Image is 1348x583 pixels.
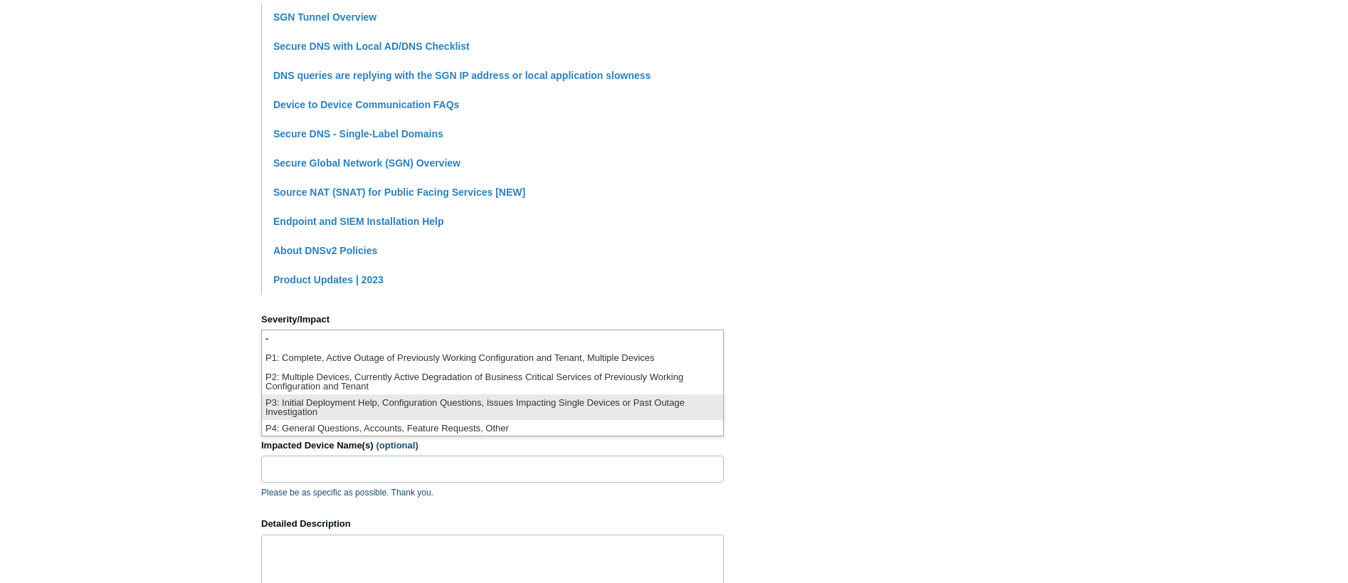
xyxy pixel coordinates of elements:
li: P1: Complete, Active Outage of Previously Working Configuration and Tenant, Multiple Devices [262,350,723,369]
li: P3: Initial Deployment Help, Configuration Questions, Issues Impacting Single Devices or Past Out... [262,394,723,420]
a: DNS queries are replying with the SGN IP address or local application slowness [273,70,651,81]
label: Detailed Description [261,517,724,531]
li: - [262,330,723,350]
a: Source NAT (SNAT) for Public Facing Services [NEW] [273,187,525,198]
label: Impacted Device Name(s) [261,438,724,453]
a: Device to Device Communication FAQs [273,99,459,110]
p: Please be as specific as possible. Thank you. [261,486,724,499]
a: Secure Global Network (SGN) Overview [273,157,460,169]
a: Product Updates | 2023 [273,274,384,285]
li: P2: Multiple Devices, Currently Active Degradation of Business Critical Services of Previously Wo... [262,369,723,394]
label: Severity/Impact [261,312,724,327]
li: P4: General Questions, Accounts, Feature Requests, Other [262,420,723,439]
span: (optional) [377,440,418,451]
a: About DNSv2 Policies [273,245,377,256]
a: Secure DNS with Local AD/DNS Checklist [273,41,470,52]
a: Endpoint and SIEM Installation Help [273,216,444,227]
a: Secure DNS - Single-Label Domains [273,128,443,140]
a: SGN Tunnel Overview [273,11,377,23]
